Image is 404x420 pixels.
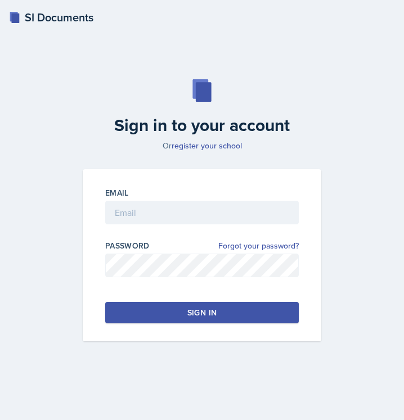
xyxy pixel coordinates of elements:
[187,307,217,318] div: Sign in
[218,240,299,252] a: Forgot your password?
[76,140,328,151] p: Or
[105,302,299,323] button: Sign in
[105,201,299,224] input: Email
[105,187,129,198] label: Email
[76,115,328,136] h2: Sign in to your account
[9,9,93,26] a: SI Documents
[172,140,242,151] a: register your school
[105,240,150,251] label: Password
